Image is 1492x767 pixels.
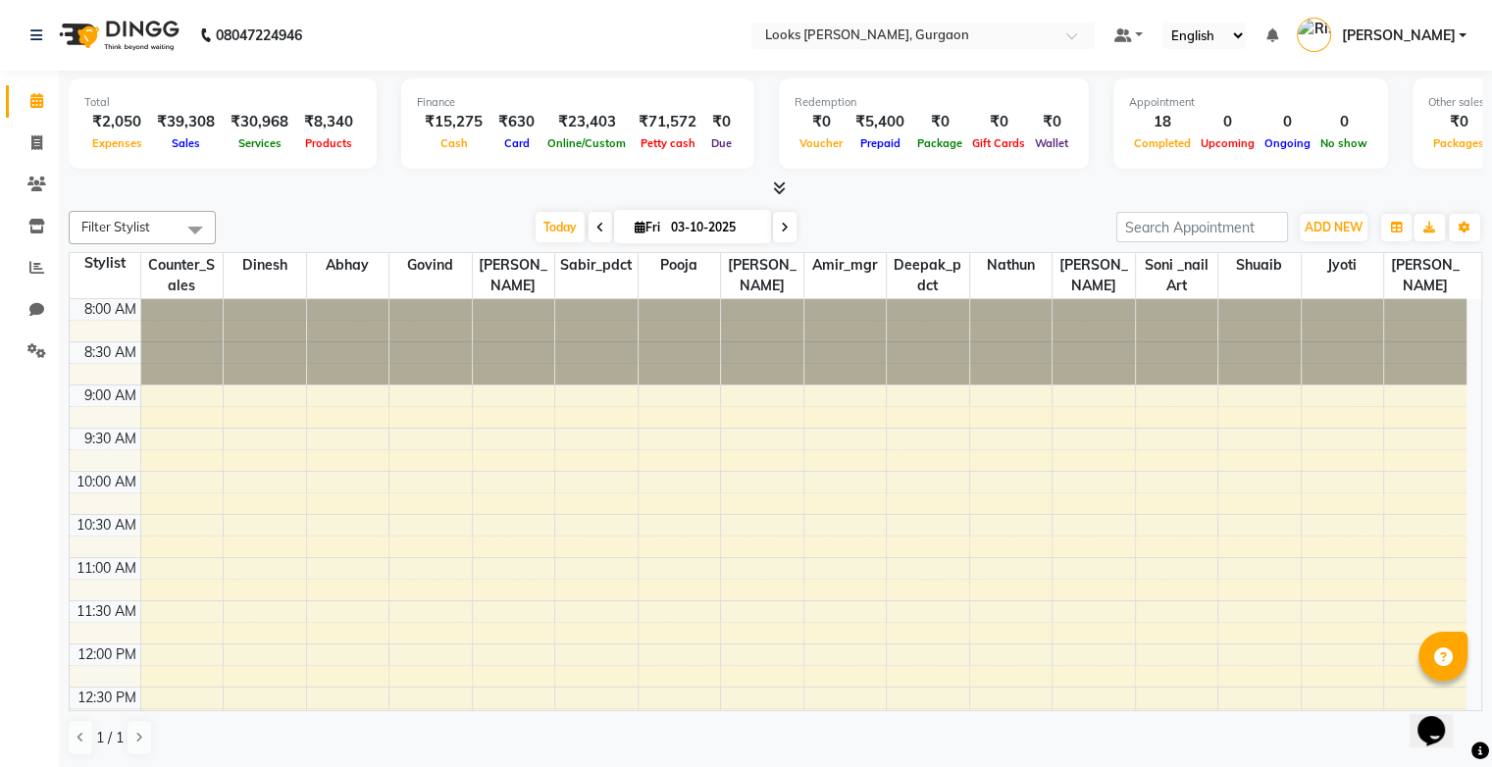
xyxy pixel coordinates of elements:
input: Search Appointment [1116,212,1288,242]
div: ₹23,403 [542,111,631,133]
div: ₹630 [490,111,542,133]
span: Due [706,136,737,150]
div: 10:30 AM [73,515,140,536]
div: ₹0 [912,111,967,133]
div: Total [84,94,361,111]
span: Expenses [87,136,147,150]
span: Cash [436,136,473,150]
span: Today [536,212,585,242]
span: Completed [1129,136,1196,150]
div: ₹8,340 [296,111,361,133]
div: 12:30 PM [74,688,140,708]
div: ₹2,050 [84,111,149,133]
img: Rishabh Kapoor [1297,18,1331,52]
span: Jyoti [1302,253,1384,278]
iframe: chat widget [1410,689,1472,747]
span: Voucher [795,136,848,150]
span: Filter Stylist [81,219,150,234]
span: 1 / 1 [96,728,124,748]
span: Packages [1428,136,1489,150]
span: Soni _nail art [1136,253,1218,298]
div: 10:00 AM [73,472,140,492]
span: dinesh [224,253,306,278]
span: Shuaib [1218,253,1301,278]
div: 0 [1315,111,1372,133]
div: ₹5,400 [848,111,912,133]
span: Counter_Sales [141,253,224,298]
div: 8:00 AM [80,299,140,320]
div: ₹71,572 [631,111,704,133]
div: 9:00 AM [80,385,140,406]
div: 0 [1196,111,1260,133]
div: ₹15,275 [417,111,490,133]
span: Petty cash [636,136,700,150]
span: Sales [167,136,205,150]
b: 08047224946 [216,8,302,63]
span: govind [389,253,472,278]
span: [PERSON_NAME] [1053,253,1135,298]
span: [PERSON_NAME] [1384,253,1466,298]
span: Prepaid [855,136,905,150]
span: pooja [639,253,721,278]
div: ₹0 [795,111,848,133]
div: 11:00 AM [73,558,140,579]
span: Fri [630,220,665,234]
div: Stylist [70,253,140,274]
div: ₹0 [1428,111,1489,133]
span: [PERSON_NAME] [721,253,803,298]
span: Nathun [970,253,1053,278]
span: Card [499,136,535,150]
span: Amir_mgr [804,253,887,278]
span: Gift Cards [967,136,1030,150]
div: ₹0 [704,111,739,133]
span: sabir_pdct [555,253,638,278]
div: Finance [417,94,739,111]
span: [PERSON_NAME] [473,253,555,298]
button: ADD NEW [1300,214,1367,241]
div: 12:00 PM [74,644,140,665]
span: Online/Custom [542,136,631,150]
span: Services [233,136,286,150]
span: Products [300,136,357,150]
div: 9:30 AM [80,429,140,449]
span: Upcoming [1196,136,1260,150]
div: 8:30 AM [80,342,140,363]
div: ₹30,968 [223,111,296,133]
span: abhay [307,253,389,278]
span: Deepak_pdct [887,253,969,298]
div: 18 [1129,111,1196,133]
div: ₹0 [1030,111,1073,133]
span: Package [912,136,967,150]
div: Redemption [795,94,1073,111]
div: ₹39,308 [149,111,223,133]
span: Wallet [1030,136,1073,150]
img: logo [50,8,184,63]
div: ₹0 [967,111,1030,133]
span: [PERSON_NAME] [1341,26,1455,46]
span: No show [1315,136,1372,150]
input: 2025-10-03 [665,213,763,242]
div: Appointment [1129,94,1372,111]
div: 11:30 AM [73,601,140,622]
div: 0 [1260,111,1315,133]
span: Ongoing [1260,136,1315,150]
span: ADD NEW [1305,220,1363,234]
